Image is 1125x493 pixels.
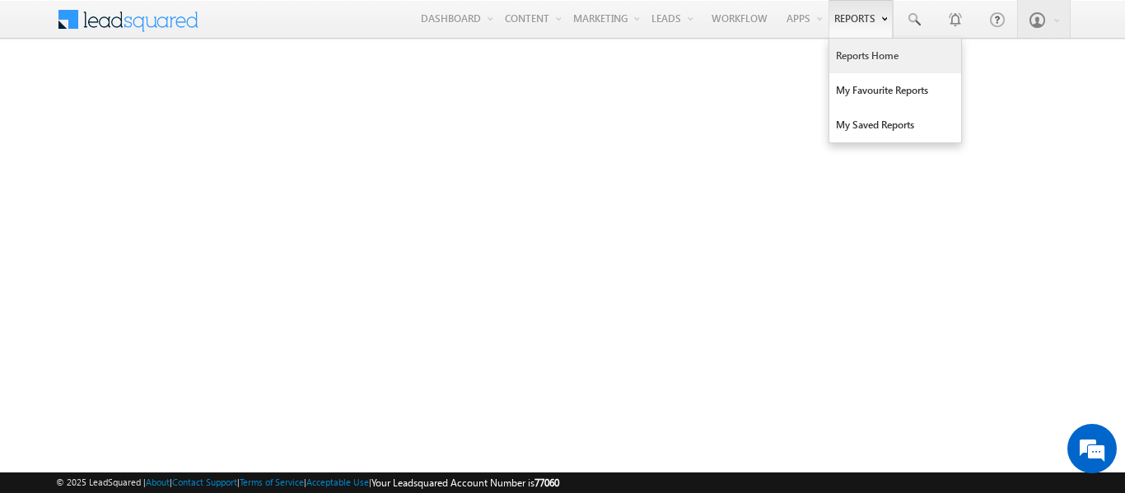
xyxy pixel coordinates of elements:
em: Start Chat [224,380,299,402]
img: d_60004797649_company_0_60004797649 [28,86,69,108]
a: Acceptable Use [306,477,369,487]
a: About [146,477,170,487]
a: My Favourite Reports [829,73,961,108]
span: Your Leadsquared Account Number is [371,477,559,489]
span: 77060 [534,477,559,489]
div: Minimize live chat window [270,8,310,48]
span: © 2025 LeadSquared | | | | | [56,475,559,491]
textarea: Type your message and hit 'Enter' [21,152,301,366]
div: Chat with us now [86,86,277,108]
a: Terms of Service [240,477,304,487]
a: Contact Support [172,477,237,487]
a: Reports Home [829,39,961,73]
a: My Saved Reports [829,108,961,142]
